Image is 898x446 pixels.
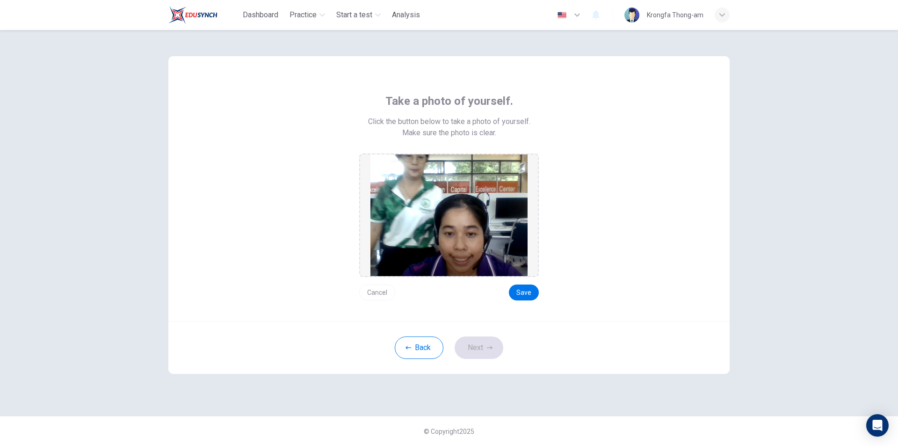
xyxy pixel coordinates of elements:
[336,9,372,21] span: Start a test
[168,6,217,24] img: Train Test logo
[359,285,395,300] button: Cancel
[243,9,278,21] span: Dashboard
[385,94,513,109] span: Take a photo of yourself.
[239,7,282,23] button: Dashboard
[368,116,530,127] span: Click the button below to take a photo of yourself.
[392,9,420,21] span: Analysis
[509,285,539,300] button: Save
[647,9,703,21] div: Krongfa Thong-am
[395,336,443,359] button: Back
[286,7,329,23] button: Practice
[402,127,496,139] span: Make sure the photo is clear.
[624,7,639,22] img: Profile picture
[290,9,317,21] span: Practice
[556,12,568,19] img: en
[333,7,384,23] button: Start a test
[370,154,528,276] img: preview screemshot
[168,6,239,24] a: Train Test logo
[424,428,474,435] span: © Copyright 2025
[866,414,889,437] div: Open Intercom Messenger
[388,7,424,23] button: Analysis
